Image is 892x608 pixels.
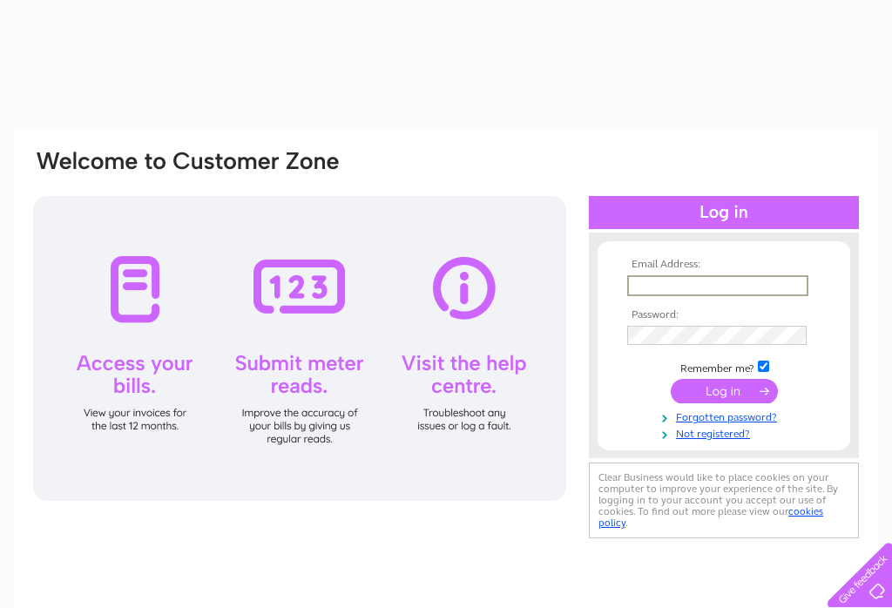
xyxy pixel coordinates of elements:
[623,358,825,375] td: Remember me?
[623,259,825,271] th: Email Address:
[589,463,859,538] div: Clear Business would like to place cookies on your computer to improve your experience of the sit...
[627,424,825,441] a: Not registered?
[598,505,823,529] a: cookies policy
[627,408,825,424] a: Forgotten password?
[671,379,778,403] input: Submit
[623,309,825,321] th: Password:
